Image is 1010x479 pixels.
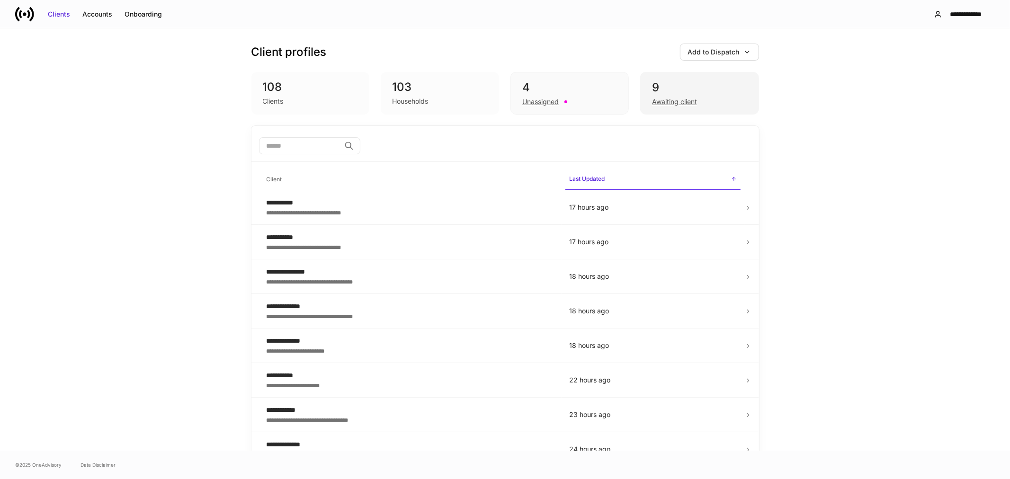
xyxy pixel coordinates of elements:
[80,461,116,469] a: Data Disclaimer
[76,7,118,22] button: Accounts
[652,97,697,106] div: Awaiting client
[522,97,559,106] div: Unassigned
[263,80,358,95] div: 108
[569,203,737,212] p: 17 hours ago
[118,7,168,22] button: Onboarding
[263,97,284,106] div: Clients
[251,44,327,60] h3: Client profiles
[569,174,605,183] h6: Last Updated
[569,237,737,247] p: 17 hours ago
[569,444,737,454] p: 24 hours ago
[565,169,741,190] span: Last Updated
[522,80,617,95] div: 4
[688,47,740,57] div: Add to Dispatch
[15,461,62,469] span: © 2025 OneAdvisory
[569,272,737,281] p: 18 hours ago
[392,80,488,95] div: 103
[569,306,737,316] p: 18 hours ago
[569,410,737,419] p: 23 hours ago
[48,9,70,19] div: Clients
[510,72,629,115] div: 4Unassigned
[680,44,759,61] button: Add to Dispatch
[569,375,737,385] p: 22 hours ago
[392,97,428,106] div: Households
[125,9,162,19] div: Onboarding
[42,7,76,22] button: Clients
[652,80,747,95] div: 9
[640,72,759,115] div: 9Awaiting client
[82,9,112,19] div: Accounts
[263,170,558,189] span: Client
[569,341,737,350] p: 18 hours ago
[267,175,282,184] h6: Client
